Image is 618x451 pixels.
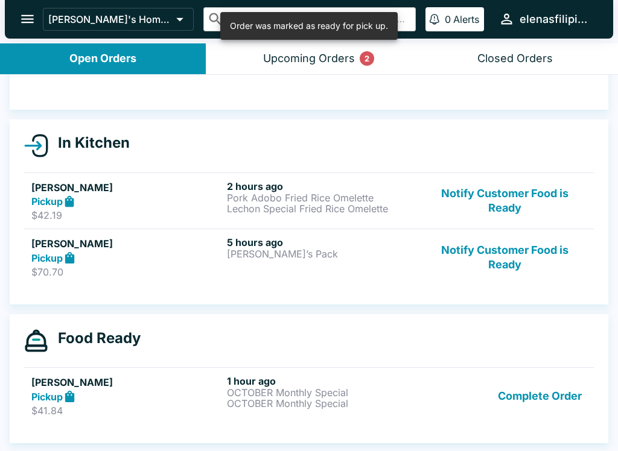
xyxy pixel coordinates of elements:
p: $41.84 [31,405,222,417]
div: Closed Orders [477,52,553,66]
h5: [PERSON_NAME] [31,180,222,195]
p: Lechon Special Fried Rice Omelette [227,203,418,214]
div: Order was marked as ready for pick up. [230,16,388,36]
p: OCTOBER Monthly Special [227,398,418,409]
h4: Food Ready [48,329,141,347]
p: Pork Adobo Fried Rice Omelette [227,192,418,203]
div: Upcoming Orders [263,52,355,66]
p: 0 [445,13,451,25]
h4: In Kitchen [48,134,130,152]
strong: Pickup [31,195,63,207]
h6: 1 hour ago [227,375,418,387]
h5: [PERSON_NAME] [31,236,222,251]
p: OCTOBER Monthly Special [227,387,418,398]
button: Notify Customer Food is Ready [423,236,587,278]
a: [PERSON_NAME]Pickup$70.705 hours ago[PERSON_NAME]’s PackNotify Customer Food is Ready [24,229,594,285]
a: [PERSON_NAME]Pickup$42.192 hours agoPork Adobo Fried Rice OmeletteLechon Special Fried Rice Omele... [24,172,594,229]
strong: Pickup [31,252,63,264]
div: Open Orders [69,52,136,66]
h5: [PERSON_NAME] [31,375,222,389]
button: Complete Order [493,375,587,417]
p: 2 [365,52,369,65]
p: Alerts [453,13,479,25]
p: $42.19 [31,209,222,221]
p: [PERSON_NAME]’s Pack [227,248,418,259]
button: Notify Customer Food is Ready [423,180,587,222]
h6: 2 hours ago [227,180,418,192]
button: [PERSON_NAME]'s Home of the Finest Filipino Foods [43,8,194,31]
p: $70.70 [31,266,222,278]
strong: Pickup [31,391,63,403]
button: elenasfilipinofoods [494,6,599,32]
button: open drawer [12,4,43,34]
h6: 5 hours ago [227,236,418,248]
a: [PERSON_NAME]Pickup$41.841 hour agoOCTOBER Monthly SpecialOCTOBER Monthly SpecialComplete Order [24,367,594,424]
p: [PERSON_NAME]'s Home of the Finest Filipino Foods [48,13,171,25]
div: elenasfilipinofoods [520,12,594,27]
